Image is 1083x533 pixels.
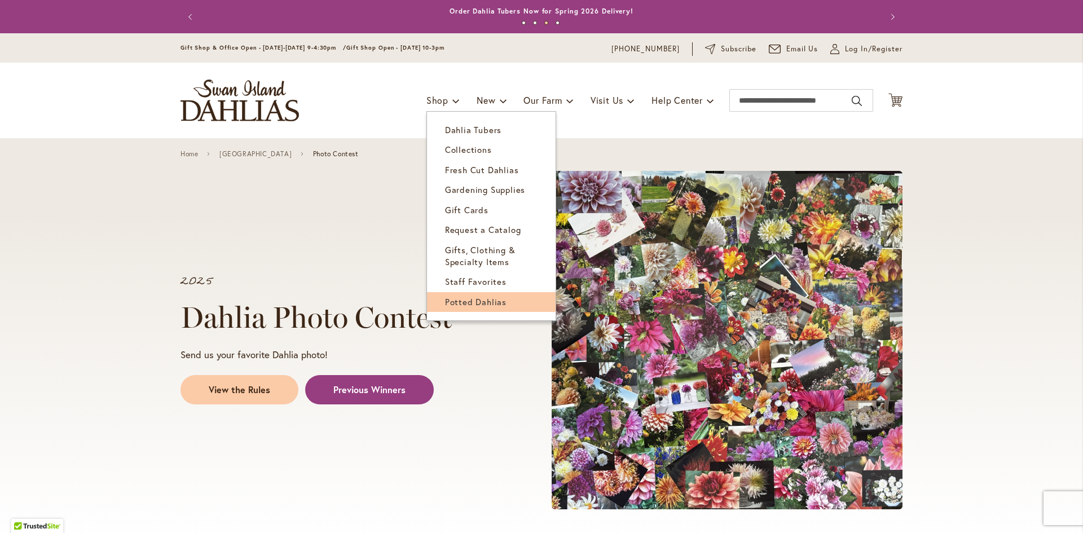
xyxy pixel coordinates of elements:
a: Log In/Register [830,43,902,55]
span: Our Farm [523,94,562,106]
span: Staff Favorites [445,276,507,287]
span: Photo Contest [313,150,359,158]
button: Next [880,6,902,28]
span: Gift Shop & Office Open - [DATE]-[DATE] 9-4:30pm / [180,44,346,51]
span: Shop [426,94,448,106]
span: Previous Winners [333,384,406,397]
button: 3 of 4 [544,21,548,25]
a: Gift Cards [427,200,556,220]
button: Previous [180,6,203,28]
a: [GEOGRAPHIC_DATA] [219,150,292,158]
span: Gift Shop Open - [DATE] 10-3pm [346,44,444,51]
button: 2 of 4 [533,21,537,25]
a: store logo [180,80,299,121]
span: Visit Us [591,94,623,106]
span: Fresh Cut Dahlias [445,164,519,175]
a: Subscribe [705,43,756,55]
span: Email Us [786,43,818,55]
span: Dahlia Tubers [445,124,501,135]
a: Email Us [769,43,818,55]
a: View the Rules [180,375,298,404]
p: 2025 [180,276,509,287]
span: View the Rules [209,384,270,397]
a: Previous Winners [305,375,434,404]
h1: Dahlia Photo Contest [180,301,509,334]
span: Request a Catalog [445,224,521,235]
span: Help Center [651,94,703,106]
span: Gardening Supplies [445,184,525,195]
a: Home [180,150,198,158]
button: 4 of 4 [556,21,560,25]
a: [PHONE_NUMBER] [611,43,680,55]
button: 1 of 4 [522,21,526,25]
span: New [477,94,495,106]
a: Order Dahlia Tubers Now for Spring 2026 Delivery! [450,7,633,15]
span: Potted Dahlias [445,296,507,307]
span: Gifts, Clothing & Specialty Items [445,244,516,267]
span: Collections [445,144,492,155]
span: Log In/Register [845,43,902,55]
p: Send us your favorite Dahlia photo! [180,348,509,362]
span: Subscribe [721,43,756,55]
